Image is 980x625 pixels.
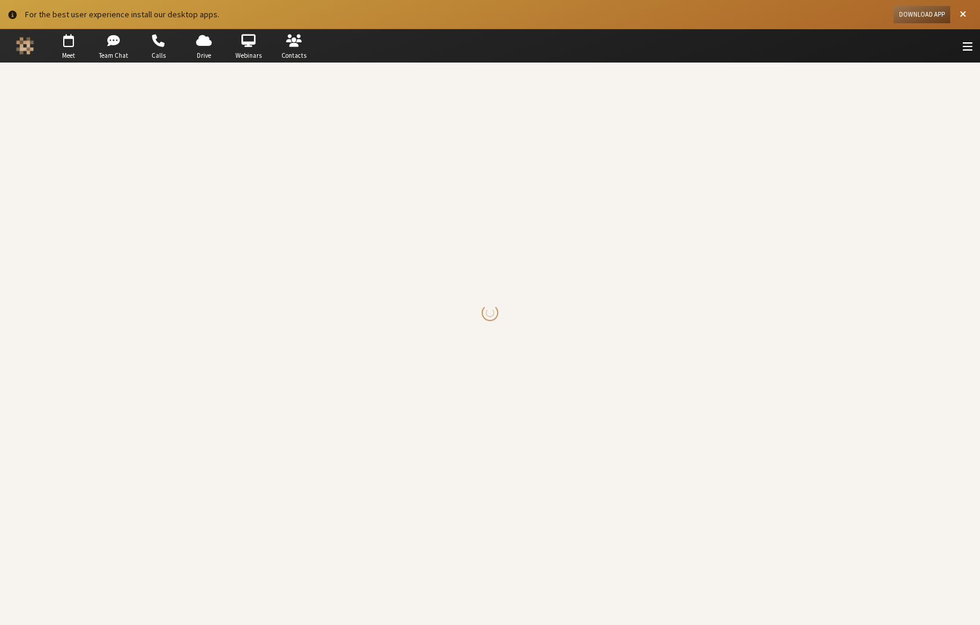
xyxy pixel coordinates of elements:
[273,51,315,61] span: Contacts
[954,6,972,23] button: Close alert
[894,6,950,23] button: Download App
[228,51,269,61] span: Webinars
[48,51,89,61] span: Meet
[16,37,34,55] img: Iotum
[25,8,885,21] div: For the best user experience install our desktop apps.
[942,29,980,63] div: Open menu
[138,51,179,61] span: Calls
[183,51,225,61] span: Drive
[92,51,134,61] span: Team Chat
